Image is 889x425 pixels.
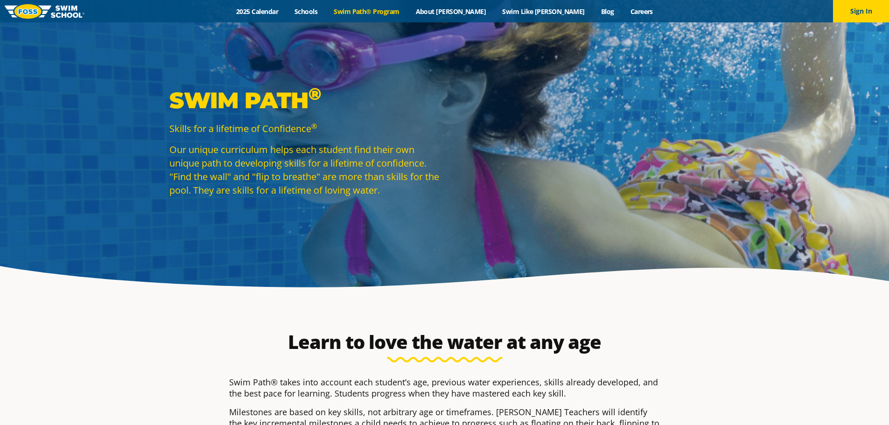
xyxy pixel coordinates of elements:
[622,7,661,16] a: Careers
[224,331,665,353] h2: Learn to love the water at any age
[169,122,440,135] p: Skills for a lifetime of Confidence
[5,4,84,19] img: FOSS Swim School Logo
[593,7,622,16] a: Blog
[169,143,440,197] p: Our unique curriculum helps each student find their own unique path to developing skills for a li...
[169,86,440,114] p: Swim Path
[287,7,326,16] a: Schools
[494,7,593,16] a: Swim Like [PERSON_NAME]
[407,7,494,16] a: About [PERSON_NAME]
[308,84,321,104] sup: ®
[326,7,407,16] a: Swim Path® Program
[229,376,660,399] p: Swim Path® takes into account each student’s age, previous water experiences, skills already deve...
[311,121,317,131] sup: ®
[228,7,287,16] a: 2025 Calendar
